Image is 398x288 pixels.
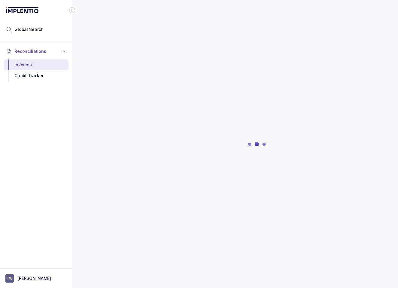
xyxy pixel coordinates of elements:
div: Collapse Icon [68,7,76,14]
div: Credit Tracker [8,70,64,81]
div: Invoices [8,59,64,70]
span: User initials [5,274,14,283]
button: Reconciliations [4,45,68,58]
div: Reconciliations [4,58,68,83]
span: Reconciliations [14,48,46,54]
button: User initials[PERSON_NAME] [5,274,67,283]
p: [PERSON_NAME] [17,275,51,281]
span: Global Search [14,26,44,32]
